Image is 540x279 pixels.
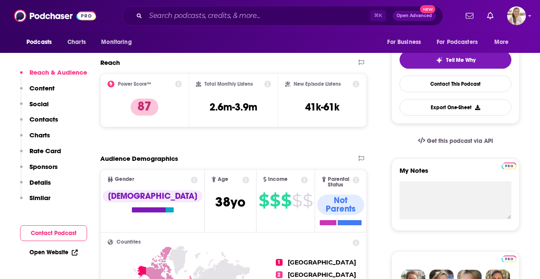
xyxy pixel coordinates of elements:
[305,101,339,113] h3: 41k-61k
[397,14,432,18] span: Open Advanced
[67,36,86,48] span: Charts
[101,36,131,48] span: Monitoring
[436,57,443,64] img: tell me why sparkle
[20,225,87,241] button: Contact Podcast
[100,154,178,163] h2: Audience Demographics
[117,239,141,245] span: Countries
[303,194,312,207] span: $
[502,161,517,169] a: Pro website
[29,84,55,92] p: Content
[20,68,87,84] button: Reach & Audience
[288,271,356,279] span: [GEOGRAPHIC_DATA]
[29,178,51,186] p: Details
[502,256,517,262] img: Podchaser Pro
[29,115,58,123] p: Contacts
[400,76,511,92] a: Contact This Podcast
[507,6,526,25] span: Logged in as acquavie
[118,81,151,87] h2: Power Score™
[20,163,58,178] button: Sponsors
[317,195,364,215] div: Not Parents
[29,163,58,171] p: Sponsors
[276,259,283,266] span: 1
[100,58,120,67] h2: Reach
[259,194,269,207] span: $
[437,36,478,48] span: For Podcasters
[420,5,435,13] span: New
[281,194,291,207] span: $
[29,68,87,76] p: Reach & Audience
[400,99,511,116] button: Export One-Sheet
[29,131,50,139] p: Charts
[507,6,526,25] button: Show profile menu
[488,34,520,50] button: open menu
[29,100,49,108] p: Social
[270,194,280,207] span: $
[400,51,511,69] button: tell me why sparkleTell Me Why
[20,178,51,194] button: Details
[393,11,436,21] button: Open AdvancedNew
[276,271,283,278] span: 2
[210,101,257,113] h3: 2.6m-3.9m
[215,194,245,210] span: 38 yo
[446,57,476,64] span: Tell Me Why
[103,190,202,202] div: [DEMOGRAPHIC_DATA]
[218,177,228,182] span: Age
[400,166,511,181] label: My Notes
[20,131,50,147] button: Charts
[20,34,63,50] button: open menu
[370,10,386,21] span: ⌘ K
[502,163,517,169] img: Podchaser Pro
[29,194,50,202] p: Similar
[26,36,52,48] span: Podcasts
[294,81,341,87] h2: New Episode Listens
[20,100,49,116] button: Social
[292,194,302,207] span: $
[288,259,356,266] span: [GEOGRAPHIC_DATA]
[268,177,288,182] span: Income
[29,147,61,155] p: Rate Card
[427,137,493,145] span: Get this podcast via API
[462,9,477,23] a: Show notifications dropdown
[122,6,443,26] div: Search podcasts, credits, & more...
[411,131,500,151] a: Get this podcast via API
[502,254,517,262] a: Pro website
[131,99,158,116] p: 87
[29,249,78,256] a: Open Website
[381,34,432,50] button: open menu
[62,34,91,50] a: Charts
[494,36,509,48] span: More
[14,8,96,24] img: Podchaser - Follow, Share and Rate Podcasts
[431,34,490,50] button: open menu
[20,194,50,209] button: Similar
[20,115,58,131] button: Contacts
[507,6,526,25] img: User Profile
[20,147,61,163] button: Rate Card
[484,9,497,23] a: Show notifications dropdown
[95,34,143,50] button: open menu
[204,81,253,87] h2: Total Monthly Listens
[115,177,134,182] span: Gender
[146,9,370,23] input: Search podcasts, credits, & more...
[328,177,351,188] span: Parental Status
[387,36,421,48] span: For Business
[20,84,55,100] button: Content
